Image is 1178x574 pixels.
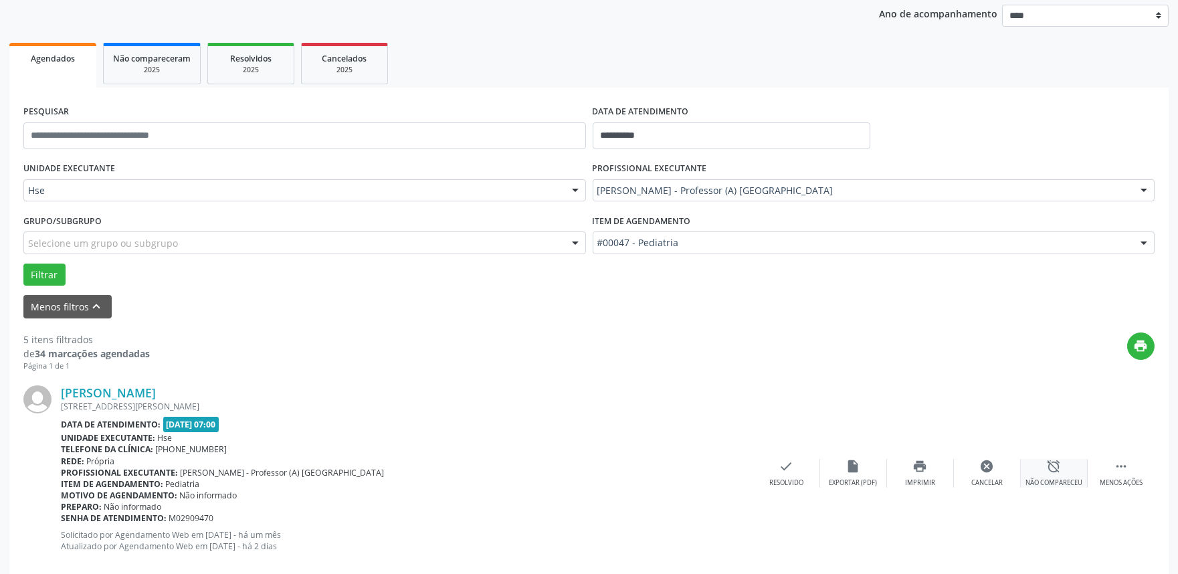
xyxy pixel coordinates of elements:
[61,401,753,412] div: [STREET_ADDRESS][PERSON_NAME]
[1100,478,1143,488] div: Menos ações
[61,432,155,444] b: Unidade executante:
[593,211,691,231] label: Item de agendamento
[593,159,707,179] label: PROFISSIONAL EXECUTANTE
[230,53,272,64] span: Resolvidos
[980,459,995,474] i: cancel
[779,459,794,474] i: check
[156,444,227,455] span: [PHONE_NUMBER]
[61,529,753,552] p: Solicitado por Agendamento Web em [DATE] - há um mês Atualizado por Agendamento Web em [DATE] - h...
[31,53,75,64] span: Agendados
[61,456,84,467] b: Rede:
[913,459,928,474] i: print
[597,184,1128,197] span: [PERSON_NAME] - Professor (A) [GEOGRAPHIC_DATA]
[61,490,177,501] b: Motivo de agendamento:
[23,102,69,122] label: PESQUISAR
[104,501,162,512] span: Não informado
[1134,339,1149,353] i: print
[769,478,803,488] div: Resolvido
[1047,459,1062,474] i: alarm_off
[829,478,878,488] div: Exportar (PDF)
[593,102,689,122] label: DATA DE ATENDIMENTO
[597,236,1128,250] span: #00047 - Pediatria
[846,459,861,474] i: insert_drive_file
[35,347,150,360] strong: 34 marcações agendadas
[879,5,997,21] p: Ano de acompanhamento
[311,65,378,75] div: 2025
[1114,459,1128,474] i: 
[322,53,367,64] span: Cancelados
[217,65,284,75] div: 2025
[61,419,161,430] b: Data de atendimento:
[61,385,156,400] a: [PERSON_NAME]
[90,299,104,314] i: keyboard_arrow_up
[169,512,214,524] span: M02909470
[23,332,150,347] div: 5 itens filtrados
[87,456,115,467] span: Própria
[163,417,219,432] span: [DATE] 07:00
[113,65,191,75] div: 2025
[28,184,559,197] span: Hse
[28,236,178,250] span: Selecione um grupo ou subgrupo
[23,347,150,361] div: de
[1127,332,1155,360] button: print
[23,159,115,179] label: UNIDADE EXECUTANTE
[61,444,153,455] b: Telefone da clínica:
[180,490,237,501] span: Não informado
[61,501,102,512] b: Preparo:
[61,478,163,490] b: Item de agendamento:
[23,361,150,372] div: Página 1 de 1
[61,467,178,478] b: Profissional executante:
[113,53,191,64] span: Não compareceram
[23,211,102,231] label: Grupo/Subgrupo
[23,264,66,286] button: Filtrar
[61,512,167,524] b: Senha de atendimento:
[971,478,1003,488] div: Cancelar
[1025,478,1082,488] div: Não compareceu
[905,478,935,488] div: Imprimir
[23,385,52,413] img: img
[181,467,385,478] span: [PERSON_NAME] - Professor (A) [GEOGRAPHIC_DATA]
[23,295,112,318] button: Menos filtroskeyboard_arrow_up
[166,478,200,490] span: Pediatria
[158,432,173,444] span: Hse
